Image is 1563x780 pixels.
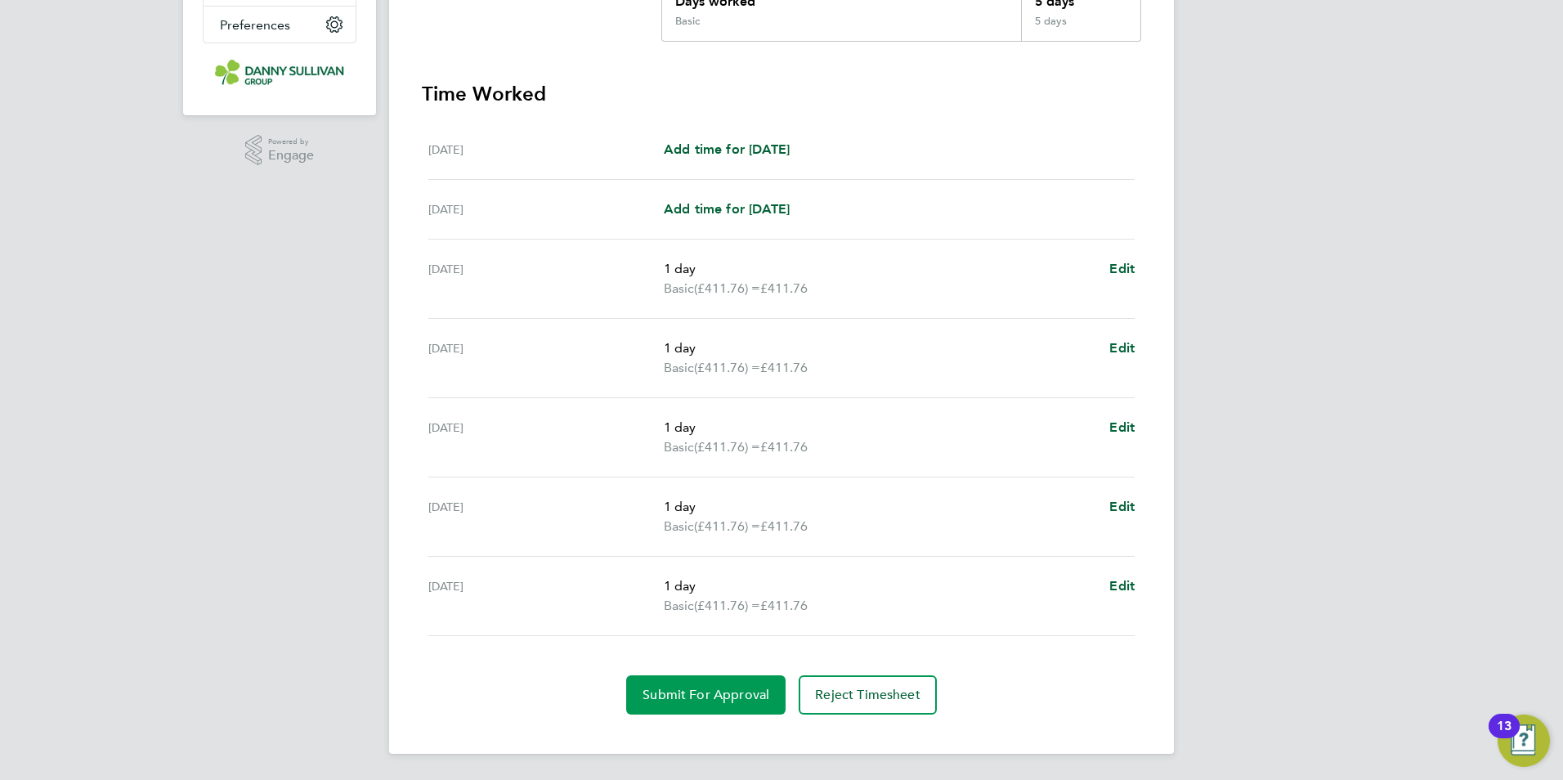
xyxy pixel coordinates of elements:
[664,279,694,298] span: Basic
[428,418,664,457] div: [DATE]
[1109,261,1135,276] span: Edit
[422,81,1141,107] h3: Time Worked
[1021,15,1140,41] div: 5 days
[664,517,694,536] span: Basic
[694,518,760,534] span: (£411.76) =
[1109,259,1135,279] a: Edit
[1109,338,1135,358] a: Edit
[664,497,1096,517] p: 1 day
[664,259,1096,279] p: 1 day
[1109,497,1135,517] a: Edit
[626,675,786,715] button: Submit For Approval
[664,596,694,616] span: Basic
[664,358,694,378] span: Basic
[760,598,808,613] span: £411.76
[215,60,344,86] img: dannysullivan-logo-retina.png
[1109,418,1135,437] a: Edit
[664,141,790,157] span: Add time for [DATE]
[428,140,664,159] div: [DATE]
[1497,726,1511,747] div: 13
[1109,578,1135,594] span: Edit
[664,199,790,219] a: Add time for [DATE]
[428,576,664,616] div: [DATE]
[694,360,760,375] span: (£411.76) =
[664,140,790,159] a: Add time for [DATE]
[760,439,808,455] span: £411.76
[1109,576,1135,596] a: Edit
[1498,715,1550,767] button: Open Resource Center, 13 new notifications
[664,576,1096,596] p: 1 day
[643,687,769,703] span: Submit For Approval
[1109,419,1135,435] span: Edit
[760,280,808,296] span: £411.76
[664,418,1096,437] p: 1 day
[815,687,920,703] span: Reject Timesheet
[664,338,1096,358] p: 1 day
[799,675,937,715] button: Reject Timesheet
[245,135,315,166] a: Powered byEngage
[694,598,760,613] span: (£411.76) =
[664,437,694,457] span: Basic
[1109,499,1135,514] span: Edit
[760,360,808,375] span: £411.76
[203,60,356,86] a: Go to home page
[428,497,664,536] div: [DATE]
[675,15,700,28] div: Basic
[268,135,314,149] span: Powered by
[428,259,664,298] div: [DATE]
[664,201,790,217] span: Add time for [DATE]
[204,7,356,43] button: Preferences
[428,338,664,378] div: [DATE]
[428,199,664,219] div: [DATE]
[694,280,760,296] span: (£411.76) =
[694,439,760,455] span: (£411.76) =
[268,149,314,163] span: Engage
[760,518,808,534] span: £411.76
[220,17,290,33] span: Preferences
[1109,340,1135,356] span: Edit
